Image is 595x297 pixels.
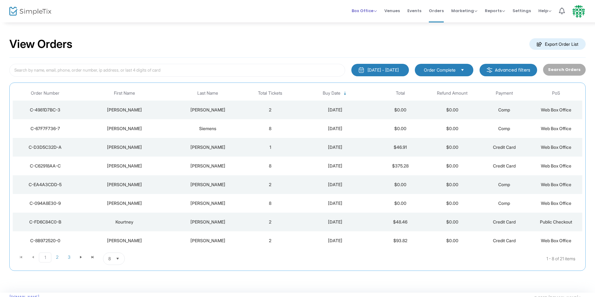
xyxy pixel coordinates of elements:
div: Hoffman [173,200,243,206]
button: [DATE] - [DATE] [351,64,409,76]
div: 8/13/2025 [298,163,373,169]
div: 8/11/2025 [298,238,373,244]
div: 8/13/2025 [298,181,373,188]
span: Web Box Office [541,182,571,187]
div: Winklepleck [173,163,243,169]
div: C-094A8E30-9 [14,200,76,206]
span: Venues [384,3,400,19]
span: Help [538,8,551,14]
span: Web Box Office [541,126,571,131]
td: $93.82 [374,231,426,250]
span: Page 3 [63,252,75,262]
div: [DATE] - [DATE] [368,67,399,73]
div: 8/11/2025 [298,219,373,225]
td: $0.00 [426,194,478,213]
td: 1 [244,138,296,157]
div: 8/14/2025 [298,144,373,150]
td: $0.00 [374,194,426,213]
div: 8/13/2025 [298,200,373,206]
div: Elois [79,144,170,150]
div: Goff [173,181,243,188]
input: Search by name, email, phone, order number, ip address, or last 4 digits of card [9,64,345,77]
div: Marcia [79,238,170,244]
td: 8 [244,194,296,213]
kendo-pager-info: 1 - 8 of 21 items [187,252,575,265]
td: 8 [244,157,296,175]
td: 2 [244,101,296,119]
button: Select [458,67,467,73]
td: 2 [244,213,296,231]
td: $0.00 [426,157,478,175]
div: C-8B972520-0 [14,238,76,244]
div: Crissman [173,238,243,244]
span: First Name [114,91,135,96]
m-button: Advanced filters [480,64,537,76]
div: Kourtney [79,219,170,225]
div: C-EA4A3CDD-5 [14,181,76,188]
span: Comp [498,126,510,131]
span: Buy Date [323,91,340,96]
div: Jeanette [79,125,170,132]
div: C-FD6C84C0-B [14,219,76,225]
span: Go to the last page [90,255,95,260]
td: 8 [244,119,296,138]
span: Web Box Office [541,144,571,150]
h2: View Orders [9,37,73,51]
td: $48.46 [374,213,426,231]
td: $0.00 [426,101,478,119]
div: Georgianna [79,107,170,113]
span: Web Box Office [541,107,571,112]
th: Refund Amount [426,86,478,101]
td: $0.00 [426,231,478,250]
div: Heather [79,163,170,169]
td: 2 [244,175,296,194]
span: Marketing [451,8,477,14]
td: $0.00 [426,138,478,157]
td: $0.00 [374,175,426,194]
span: Order Complete [424,67,456,73]
div: C-C62918AA-C [14,163,76,169]
div: C-67F7F736-7 [14,125,76,132]
span: Settings [513,3,531,19]
th: Total [374,86,426,101]
td: $0.00 [374,101,426,119]
span: Sortable [343,91,348,96]
th: Total Tickets [244,86,296,101]
span: Events [407,3,421,19]
span: Last Name [197,91,218,96]
div: C-D3D5C32D-A [14,144,76,150]
span: Reports [485,8,505,14]
span: Page 2 [51,252,63,262]
span: Box Office [352,8,377,14]
div: 8/14/2025 [298,107,373,113]
span: Public Checkout [540,219,572,224]
span: Go to the next page [78,255,83,260]
span: 8 [108,256,111,262]
span: Page 1 [39,252,51,262]
td: $0.00 [426,119,478,138]
span: Credit Card [493,144,516,150]
span: Credit Card [493,219,516,224]
span: Comp [498,107,510,112]
span: Payment [496,91,513,96]
div: 8/14/2025 [298,125,373,132]
img: filter [486,67,493,73]
div: Doran [173,144,243,150]
span: Go to the next page [75,252,87,262]
span: Credit Card [493,238,516,243]
div: Ward [173,219,243,225]
div: Data table [13,86,582,250]
div: Siemens [173,125,243,132]
span: PoS [552,91,560,96]
span: Web Box Office [541,163,571,168]
span: Web Box Office [541,200,571,206]
td: 2 [244,231,296,250]
td: $46.91 [374,138,426,157]
span: Order Number [31,91,59,96]
span: Credit Card [493,163,516,168]
span: Comp [498,182,510,187]
m-button: Export Order List [529,38,586,50]
td: $0.00 [426,213,478,231]
td: $375.28 [374,157,426,175]
img: monthly [358,67,364,73]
